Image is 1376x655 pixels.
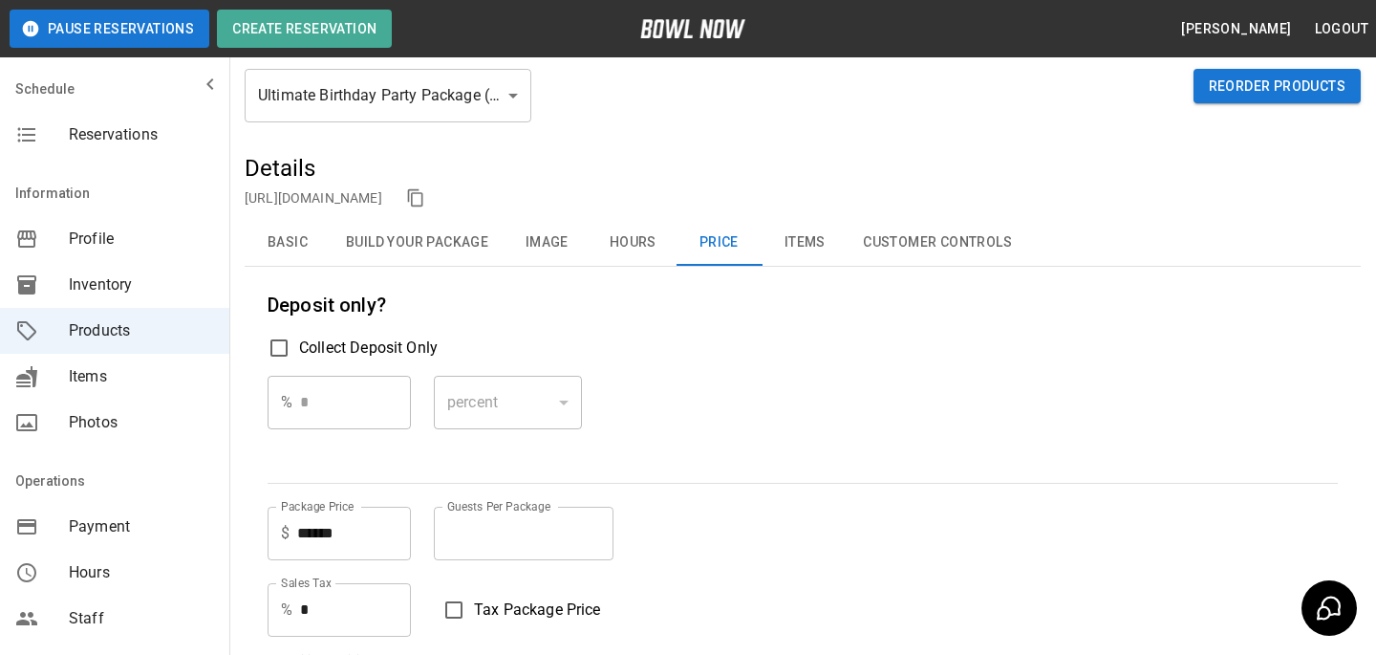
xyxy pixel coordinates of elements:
button: Customer Controls [848,220,1027,266]
button: Reorder Products [1193,69,1361,104]
a: [URL][DOMAIN_NAME] [245,190,382,206]
p: % [281,599,292,622]
button: Hours [590,220,676,266]
span: Profile [69,228,214,251]
span: Inventory [69,273,214,296]
button: [PERSON_NAME] [1173,11,1299,47]
img: logo [640,19,745,38]
p: $ [281,522,290,545]
button: copy link [401,184,430,212]
span: Products [69,319,214,342]
button: Basic [245,220,331,266]
button: Image [504,220,590,266]
div: Ultimate Birthday Party Package (Event) [245,69,531,122]
div: percent [434,376,582,429]
button: Build Your Package [331,220,504,266]
input: Guests Per Package [434,507,613,560]
span: Staff [69,607,214,630]
button: Price [676,220,762,266]
span: Collect Deposit Only [299,337,438,360]
span: Hours [69,561,214,584]
button: Pause Reservations [10,10,209,48]
div: basic tabs example [245,220,1361,266]
span: Payment [69,515,214,538]
button: Create Reservation [217,10,392,48]
span: Items [69,365,214,388]
h6: Deposit only? [268,290,1338,320]
button: Logout [1307,11,1376,47]
span: Reservations [69,123,214,146]
span: Tax Package Price [474,599,601,622]
p: % [281,391,292,414]
h5: Details [245,153,1361,184]
span: Photos [69,411,214,434]
button: Items [762,220,848,266]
